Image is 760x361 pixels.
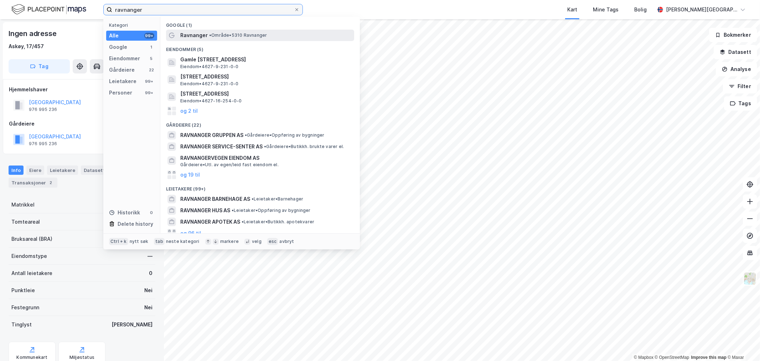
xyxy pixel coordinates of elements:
[47,166,78,175] div: Leietakere
[148,252,152,260] div: —
[634,355,653,360] a: Mapbox
[26,166,44,175] div: Eiere
[180,229,201,238] button: og 96 til
[723,79,757,93] button: Filter
[109,31,119,40] div: Alle
[180,31,208,40] span: Ravnanger
[267,238,278,245] div: esc
[154,238,165,245] div: tab
[264,144,266,149] span: •
[29,141,57,147] div: 976 995 236
[180,81,238,87] span: Eiendom • 4627-9-231-0-0
[144,78,154,84] div: 99+
[149,67,154,73] div: 22
[743,272,757,285] img: Z
[109,88,132,97] div: Personer
[180,154,351,162] span: RAVNANGERVEGEN EIENDOM AS
[144,90,154,96] div: 99+
[11,3,86,16] img: logo.f888ab2527a4732fd821a326f86c7f29.svg
[245,132,325,138] span: Gårdeiere • Oppføring av bygninger
[109,22,157,28] div: Kategori
[160,17,360,30] div: Google (1)
[180,162,279,168] span: Gårdeiere • Utl. av egen/leid fast eiendom el.
[118,220,153,228] div: Delete history
[11,286,35,295] div: Punktleie
[130,239,149,244] div: nytt søk
[232,208,311,213] span: Leietaker • Oppføring av bygninger
[166,239,200,244] div: neste kategori
[180,131,243,139] span: RAVNANGER GRUPPEN AS
[724,96,757,111] button: Tags
[109,43,127,51] div: Google
[9,85,155,94] div: Hjemmelshaver
[144,33,154,39] div: 99+
[109,208,140,217] div: Historikk
[149,44,154,50] div: 1
[144,286,152,295] div: Nei
[242,219,314,225] span: Leietaker • Butikkh. apotekvarer
[716,62,757,76] button: Analyse
[724,327,760,361] iframe: Chat Widget
[160,117,360,129] div: Gårdeiere (22)
[655,355,689,360] a: OpenStreetMap
[9,120,155,128] div: Gårdeiere
[593,5,619,14] div: Mine Tags
[112,320,152,329] div: [PERSON_NAME]
[149,269,152,278] div: 0
[149,56,154,61] div: 5
[9,166,24,175] div: Info
[11,303,39,312] div: Festegrunn
[16,355,47,360] div: Kommunekart
[232,208,234,213] span: •
[47,179,55,186] div: 2
[9,42,44,51] div: Askøy, 17/457
[109,238,128,245] div: Ctrl + k
[180,142,263,151] span: RAVNANGER SERVICE-SENTER AS
[69,355,94,360] div: Miljøstatus
[180,55,351,64] span: Gamle [STREET_ADDRESS]
[9,178,57,188] div: Transaksjoner
[29,107,57,112] div: 976 995 236
[220,239,239,244] div: markere
[666,5,737,14] div: [PERSON_NAME][GEOGRAPHIC_DATA]
[264,144,344,149] span: Gårdeiere • Butikkh. brukte varer el.
[180,107,198,115] button: og 2 til
[149,210,154,215] div: 0
[9,28,58,39] div: Ingen adresse
[209,32,267,38] span: Område • 5310 Ravnanger
[11,320,32,329] div: Tinglyst
[109,77,136,86] div: Leietakere
[81,166,108,175] div: Datasett
[245,132,247,138] span: •
[180,72,351,81] span: [STREET_ADDRESS]
[11,252,47,260] div: Eiendomstype
[9,59,70,73] button: Tag
[242,219,244,224] span: •
[252,239,262,244] div: velg
[109,54,140,63] div: Eiendommer
[180,64,238,70] span: Eiendom • 4627-9-231-0-0
[279,239,294,244] div: avbryt
[180,218,240,226] span: RAVNANGER APOTEK AS
[567,5,577,14] div: Kart
[11,269,52,278] div: Antall leietakere
[252,196,254,202] span: •
[180,195,250,203] span: RAVNANGER BARNEHAGE AS
[11,200,35,209] div: Matrikkel
[634,5,647,14] div: Bolig
[209,32,211,38] span: •
[709,28,757,42] button: Bokmerker
[112,4,294,15] input: Søk på adresse, matrikkel, gårdeiere, leietakere eller personer
[180,171,200,179] button: og 19 til
[11,218,40,226] div: Tomteareal
[180,206,230,215] span: RAVNANGER HUS AS
[160,180,360,193] div: Leietakere (99+)
[691,355,727,360] a: Improve this map
[144,303,152,312] div: Nei
[109,66,135,74] div: Gårdeiere
[11,235,52,243] div: Bruksareal (BRA)
[180,98,242,104] span: Eiendom • 4627-16-254-0-0
[714,45,757,59] button: Datasett
[252,196,303,202] span: Leietaker • Barnehager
